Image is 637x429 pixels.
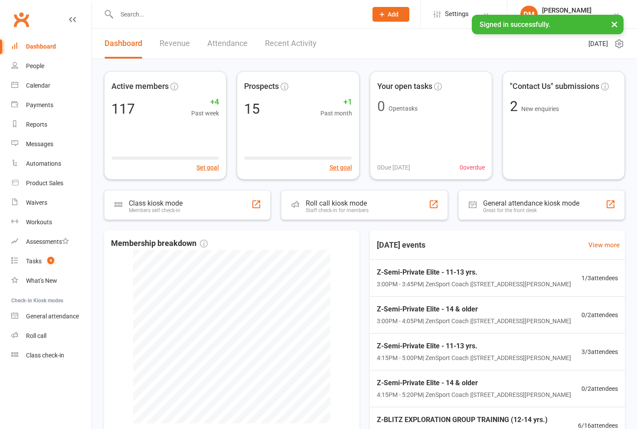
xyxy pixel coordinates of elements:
[11,174,91,193] a: Product Sales
[26,238,69,245] div: Assessments
[11,37,91,56] a: Dashboard
[521,105,559,112] span: New enquiries
[377,99,385,113] div: 0
[11,56,91,76] a: People
[26,199,47,206] div: Waivers
[26,258,42,265] div: Tasks
[607,15,622,33] button: ×
[10,9,32,30] a: Clubworx
[129,207,183,213] div: Members self check-in
[581,347,618,357] span: 3 / 3 attendees
[26,62,44,69] div: People
[160,29,190,59] a: Revenue
[26,141,53,147] div: Messages
[377,390,571,400] span: 4:15PM - 5:20PM | ZenSport Coach | [STREET_ADDRESS][PERSON_NAME]
[26,82,50,89] div: Calendar
[581,384,618,393] span: 0 / 2 attendees
[114,8,361,20] input: Search...
[377,414,571,426] span: Z-BLITZ EXPLORATION GROUP TRAINING (12-14 yrs.)
[510,98,521,115] span: 2
[11,213,91,232] a: Workouts
[26,121,47,128] div: Reports
[129,199,183,207] div: Class kiosk mode
[47,257,54,264] span: 4
[542,7,591,14] div: [PERSON_NAME]
[445,4,469,24] span: Settings
[11,232,91,252] a: Assessments
[11,154,91,174] a: Automations
[11,307,91,326] a: General attendance kiosk mode
[542,14,591,22] div: ZenSport
[11,115,91,134] a: Reports
[111,237,208,250] span: Membership breakdown
[377,377,571,389] span: Z-Semi-Private Elite - 14 & older
[11,326,91,346] a: Roll call
[26,102,53,108] div: Payments
[377,316,571,326] span: 3:00PM - 4:05PM | ZenSport Coach | [STREET_ADDRESS][PERSON_NAME]
[26,332,46,339] div: Roll call
[588,39,608,49] span: [DATE]
[26,313,79,320] div: General attendance
[306,207,369,213] div: Staff check-in for members
[510,80,599,93] span: "Contact Us" submissions
[244,80,279,93] span: Prospects
[265,29,317,59] a: Recent Activity
[389,105,418,112] span: Open tasks
[320,108,352,118] span: Past month
[480,20,550,29] span: Signed in successfully.
[11,252,91,271] a: Tasks 4
[377,341,571,352] span: Z-Semi-Private Elite - 11-13 yrs.
[520,6,538,23] div: DM
[370,237,432,253] h3: [DATE] events
[460,163,485,172] span: 0 overdue
[11,193,91,213] a: Waivers
[26,219,52,226] div: Workouts
[191,96,219,108] span: +4
[581,273,618,283] span: 1 / 3 attendees
[377,267,571,278] span: Z-Semi-Private Elite - 11-13 yrs.
[26,352,64,359] div: Class check-in
[306,199,369,207] div: Roll call kiosk mode
[11,76,91,95] a: Calendar
[377,304,571,315] span: Z-Semi-Private Elite - 14 & older
[207,29,248,59] a: Attendance
[105,29,142,59] a: Dashboard
[11,95,91,115] a: Payments
[111,80,169,93] span: Active members
[26,180,63,187] div: Product Sales
[320,96,352,108] span: +1
[483,207,579,213] div: Great for the front desk
[26,160,61,167] div: Automations
[191,108,219,118] span: Past week
[330,163,352,172] button: Set goal
[26,43,56,50] div: Dashboard
[377,353,571,363] span: 4:15PM - 5:00PM | ZenSport Coach | [STREET_ADDRESS][PERSON_NAME]
[377,163,410,172] span: 0 Due [DATE]
[111,102,135,116] div: 117
[11,271,91,291] a: What's New
[483,199,579,207] div: General attendance kiosk mode
[588,240,620,250] a: View more
[11,346,91,365] a: Class kiosk mode
[372,7,409,22] button: Add
[244,102,260,116] div: 15
[11,134,91,154] a: Messages
[388,11,399,18] span: Add
[377,279,571,289] span: 3:00PM - 3:45PM | ZenSport Coach | [STREET_ADDRESS][PERSON_NAME]
[581,310,618,320] span: 0 / 2 attendees
[196,163,219,172] button: Set goal
[26,277,57,284] div: What's New
[377,80,432,93] span: Your open tasks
